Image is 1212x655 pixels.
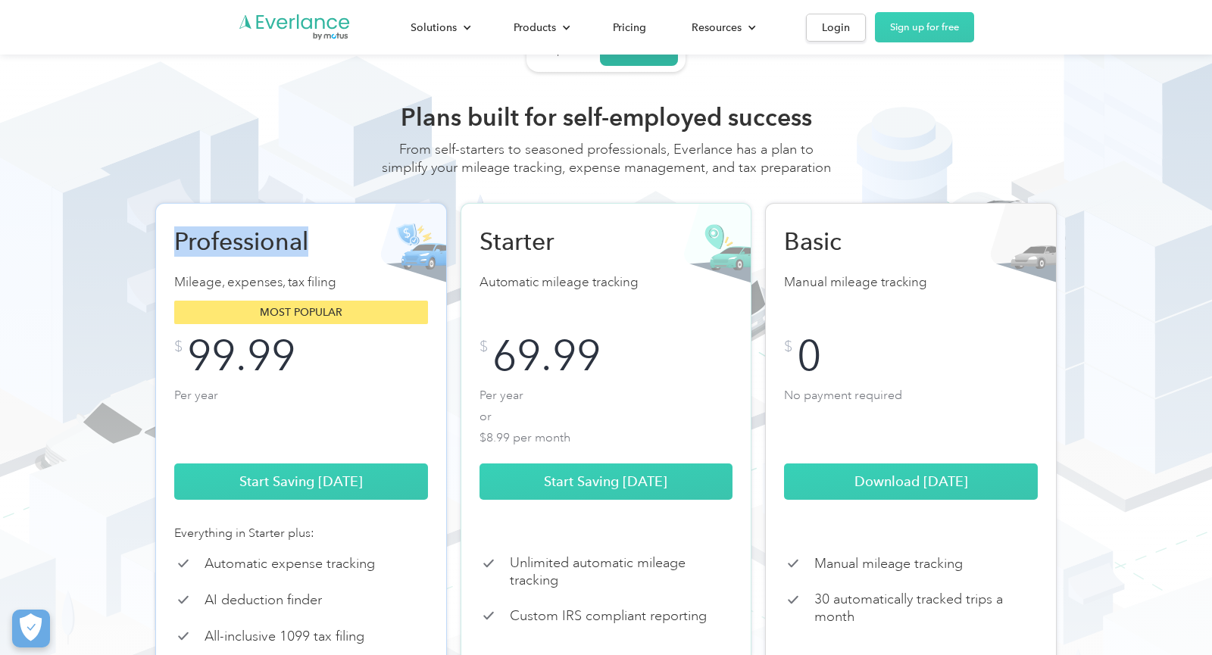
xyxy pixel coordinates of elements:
[261,137,360,168] input: Submit
[784,339,792,354] div: $
[174,463,428,500] a: Start Saving [DATE]
[174,385,428,445] p: Per year
[174,301,428,324] div: Most popular
[784,385,1038,445] p: No payment required
[205,628,364,645] p: All-inclusive 1099 tax filing
[692,18,742,37] div: Resources
[492,339,601,373] div: 69.99
[784,226,943,257] h2: Basic
[875,12,974,42] a: Sign up for free
[510,607,707,625] p: Custom IRS compliant reporting
[261,199,360,230] input: Submit
[806,14,866,42] a: Login
[411,18,457,37] div: Solutions
[238,13,351,42] a: Go to homepage
[379,102,833,133] h2: Plans built for self-employed success
[510,554,733,588] p: Unlimited automatic mileage tracking
[784,272,1038,293] p: Manual mileage tracking
[12,610,50,647] button: Cookies Settings
[784,463,1038,500] a: Download [DATE]
[598,14,661,41] a: Pricing
[479,385,733,445] p: Per year or $8.99 per month
[174,272,428,293] p: Mileage, expenses, tax filing
[613,18,646,37] div: Pricing
[479,339,488,354] div: $
[187,339,295,373] div: 99.99
[514,18,556,37] div: Products
[797,339,821,373] div: 0
[479,272,733,293] p: Automatic mileage tracking
[498,14,583,41] div: Products
[174,226,333,257] h2: Professional
[814,555,963,572] p: Manual mileage tracking
[822,18,850,37] div: Login
[395,14,483,41] div: Solutions
[174,339,183,354] div: $
[174,524,428,542] div: Everything in Starter plus:
[479,463,733,500] a: Start Saving [DATE]
[205,591,322,609] p: AI deduction finder
[205,555,375,572] p: Automatic expense tracking
[676,14,768,41] div: Resources
[479,226,639,257] h2: Starter
[814,591,1038,625] p: 30 automatically tracked trips a month
[379,140,833,192] div: From self-starters to seasoned professionals, Everlance has a plan to simplify your mileage track...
